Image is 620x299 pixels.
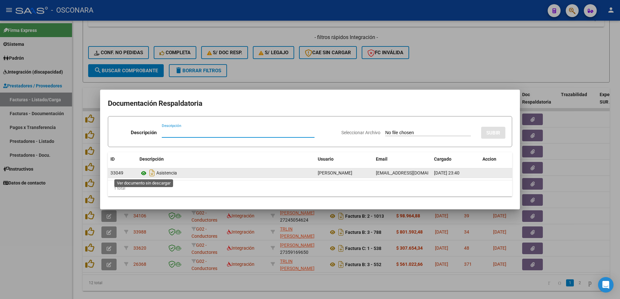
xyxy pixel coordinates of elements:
[108,97,512,110] h2: Documentación Respaldatoria
[139,168,313,178] div: Asistencia
[108,180,512,196] div: 1 total
[131,129,157,136] p: Descripción
[110,170,123,175] span: 33049
[148,168,156,178] i: Descargar documento
[434,156,451,162] span: Cargado
[482,156,496,162] span: Accion
[431,152,480,166] datatable-header-cell: Cargado
[139,156,164,162] span: Descripción
[376,170,448,175] span: [EMAIL_ADDRESS][DOMAIN_NAME]
[376,156,387,162] span: Email
[480,152,512,166] datatable-header-cell: Accion
[318,156,334,162] span: Usuario
[481,127,505,139] button: SUBIR
[137,152,315,166] datatable-header-cell: Descripción
[315,152,373,166] datatable-header-cell: Usuario
[341,130,380,135] span: Seleccionar Archivo
[108,152,137,166] datatable-header-cell: ID
[598,277,614,293] div: Open Intercom Messenger
[486,130,500,136] span: SUBIR
[373,152,431,166] datatable-header-cell: Email
[318,170,352,175] span: [PERSON_NAME]
[110,156,115,162] span: ID
[434,170,460,175] span: [DATE] 23:40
